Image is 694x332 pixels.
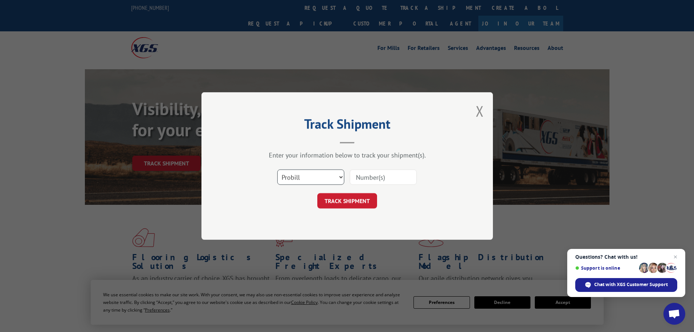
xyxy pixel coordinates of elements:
[594,281,668,288] span: Chat with XGS Customer Support
[238,151,456,159] div: Enter your information below to track your shipment(s).
[575,265,636,271] span: Support is online
[575,278,677,292] div: Chat with XGS Customer Support
[476,101,484,121] button: Close modal
[317,193,377,208] button: TRACK SHIPMENT
[350,169,417,185] input: Number(s)
[238,119,456,133] h2: Track Shipment
[671,253,680,261] span: Close chat
[663,303,685,325] div: Open chat
[575,254,677,260] span: Questions? Chat with us!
